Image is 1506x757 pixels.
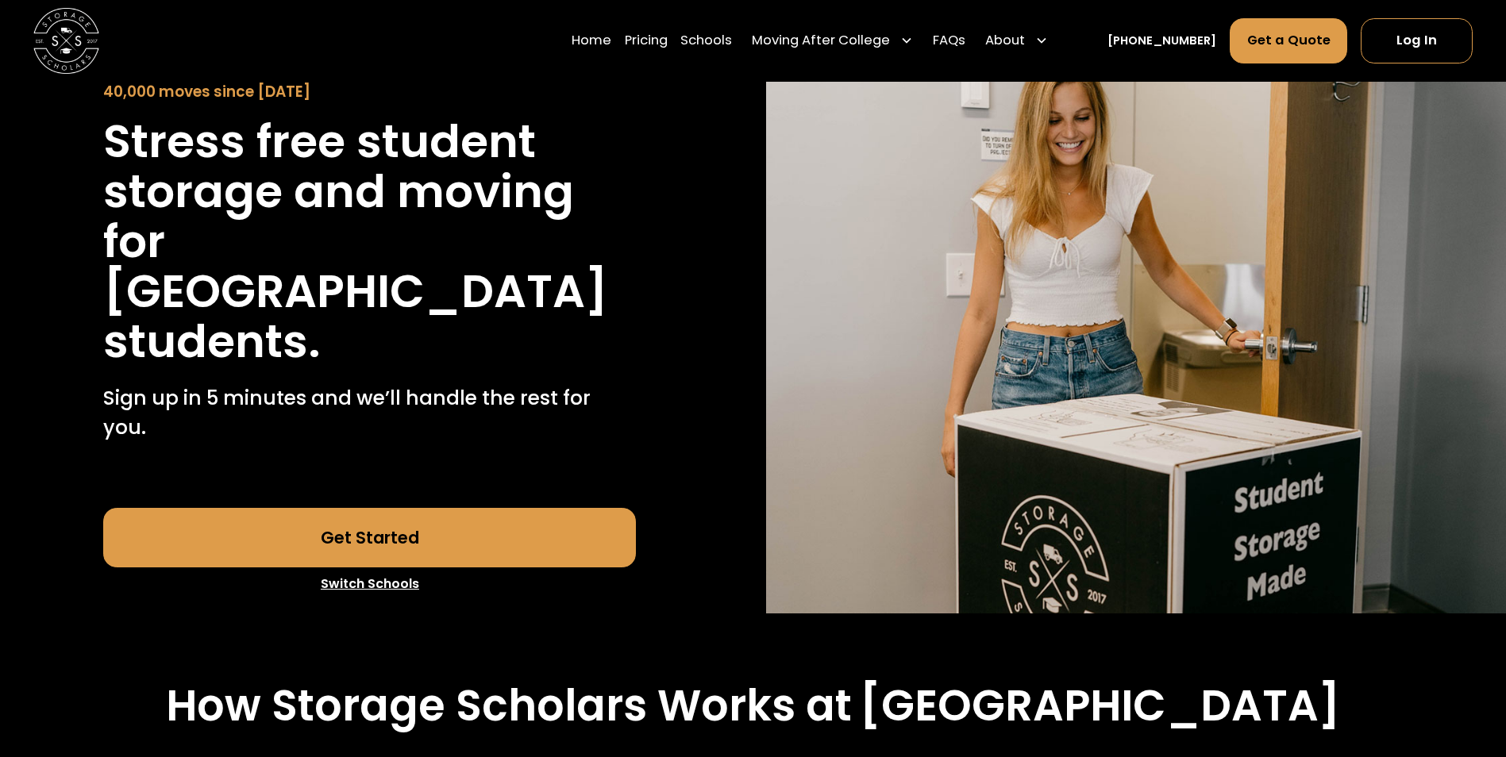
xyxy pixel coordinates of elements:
[1230,19,1348,63] a: Get a Quote
[103,81,636,103] div: 40,000 moves since [DATE]
[680,18,732,64] a: Schools
[933,18,965,64] a: FAQs
[1107,33,1216,50] a: [PHONE_NUMBER]
[166,680,852,732] h2: How Storage Scholars Works at
[103,267,608,317] h1: [GEOGRAPHIC_DATA]
[985,32,1025,52] div: About
[979,18,1055,64] div: About
[1361,19,1473,63] a: Log In
[33,8,99,74] img: Storage Scholars main logo
[766,3,1506,614] img: Storage Scholars will have everything waiting for you in your room when you arrive to campus.
[103,508,636,567] a: Get Started
[103,383,636,443] p: Sign up in 5 minutes and we’ll handle the rest for you.
[103,317,321,367] h1: students.
[860,680,1340,732] h2: [GEOGRAPHIC_DATA]
[745,18,920,64] div: Moving After College
[752,32,890,52] div: Moving After College
[625,18,668,64] a: Pricing
[103,567,636,601] a: Switch Schools
[572,18,611,64] a: Home
[103,117,636,267] h1: Stress free student storage and moving for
